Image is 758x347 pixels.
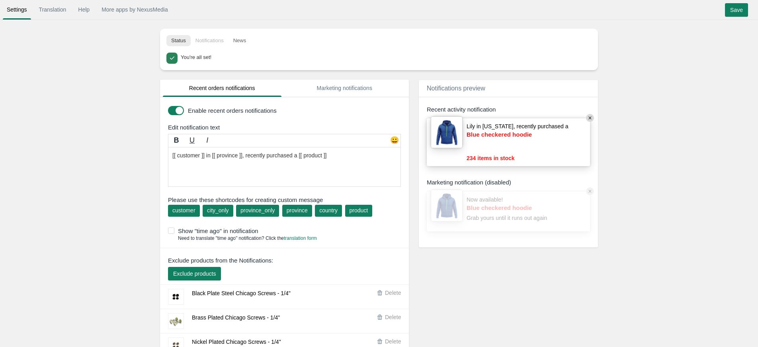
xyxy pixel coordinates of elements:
[74,2,94,17] a: Help
[168,235,317,242] div: Need to translate "time ago" notification? Click the
[172,206,195,214] div: customer
[427,105,590,114] div: Recent activity notification
[207,206,229,214] div: city_only
[467,122,568,154] div: Lily in [US_STATE], recently purchased a
[229,35,251,46] button: News
[467,196,550,227] div: Now available! Grab yours until it runs out again
[377,289,405,297] button: Delete
[206,136,208,144] i: I
[192,314,280,321] a: Brass Plated Chicago Screws - 1/4"
[377,337,405,346] button: Delete
[385,290,401,296] span: Delete
[467,204,550,212] a: Blue checkered hoodie
[287,206,308,214] div: province
[188,106,399,115] label: Enable recent orders notifications
[192,290,291,296] a: Black Plate Steel Chicago Screws - 1/4"
[98,2,172,17] a: More apps by NexusMedia
[284,235,317,241] a: translation form
[725,3,748,17] input: Save
[377,313,405,322] button: Delete
[192,339,281,345] a: Nickel Plated Chicago Screws - 1/4"
[3,2,31,17] a: Settings
[168,267,221,280] button: Exclude products
[181,53,589,61] div: You're all set!
[431,116,463,148] img: 80x80_sample.jpg
[166,35,191,46] button: Status
[467,154,515,162] span: 234 items in stock
[319,206,338,214] div: country
[174,136,179,144] b: B
[168,256,273,265] span: Exclude products from the Notifications:
[285,80,404,97] a: Marketing notifications
[168,227,405,235] label: Show "time ago" in notification
[162,123,411,131] div: Edit notification text
[385,338,401,345] span: Delete
[35,2,70,17] a: Translation
[427,85,485,92] span: Notifications preview
[168,196,401,204] span: Please use these shortcodes for creating custom message
[168,147,401,187] textarea: [[ customer ]] in [[ province ]], recently purchased a [[ product ]]
[467,130,550,139] a: Blue checkered hoodie
[189,136,195,144] u: U
[240,206,275,214] div: province_only
[173,271,216,277] span: Exclude products
[163,80,281,97] a: Recent orders notifications
[350,206,368,214] div: product
[385,314,401,320] span: Delete
[431,190,463,222] img: 80x80_sample.jpg
[389,135,400,147] div: 😀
